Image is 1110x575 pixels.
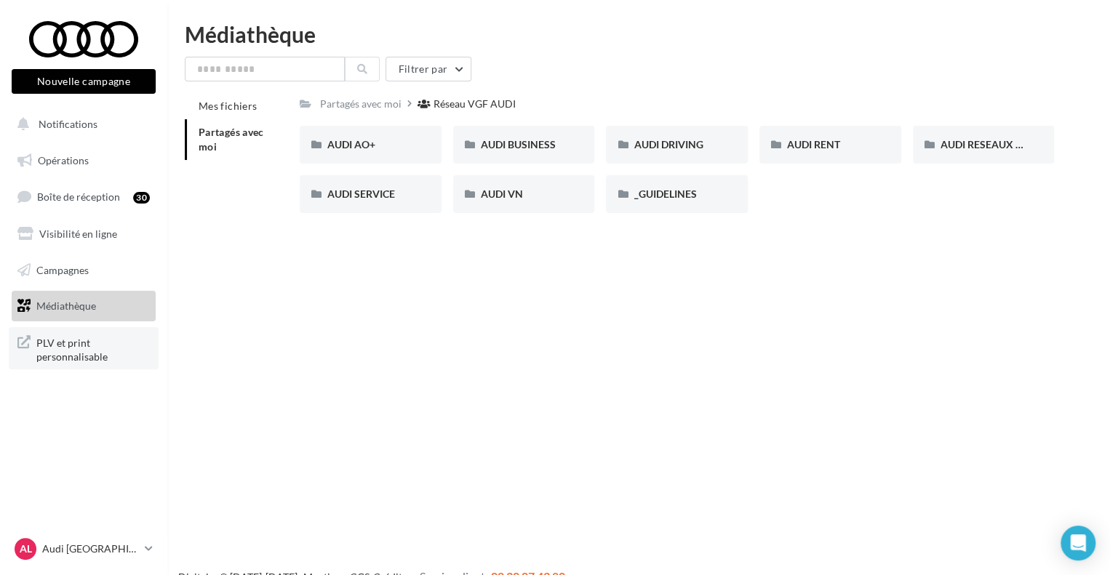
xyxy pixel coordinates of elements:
div: Réseau VGF AUDI [434,97,516,111]
span: AL [20,542,32,556]
a: AL Audi [GEOGRAPHIC_DATA][PERSON_NAME] [12,535,156,563]
span: AUDI DRIVING [634,138,703,150]
a: Boîte de réception30 [9,181,159,212]
a: Médiathèque [9,291,159,321]
span: Boîte de réception [37,190,120,203]
span: Notifications [39,118,97,130]
a: PLV et print personnalisable [9,327,159,370]
span: Opérations [38,154,89,166]
span: Médiathèque [36,299,96,312]
span: Mes fichiers [199,100,257,112]
span: AUDI RENT [787,138,840,150]
div: Médiathèque [185,23,1093,45]
button: Nouvelle campagne [12,69,156,94]
span: AUDI BUSINESS [481,138,556,150]
span: AUDI SERVICE [327,188,395,200]
span: Visibilité en ligne [39,228,117,240]
div: Partagés avec moi [320,97,402,111]
div: Open Intercom Messenger [1061,526,1095,560]
div: 30 [133,192,150,204]
button: Notifications [9,109,153,140]
p: Audi [GEOGRAPHIC_DATA][PERSON_NAME] [42,542,139,556]
a: Opérations [9,145,159,176]
a: Campagnes [9,255,159,286]
span: Partagés avec moi [199,126,264,153]
button: Filtrer par [386,57,471,81]
span: Campagnes [36,263,89,276]
span: PLV et print personnalisable [36,333,150,364]
span: AUDI AO+ [327,138,375,150]
a: Visibilité en ligne [9,219,159,249]
span: AUDI RESEAUX SOCIAUX [941,138,1061,150]
span: _GUIDELINES [634,188,696,200]
span: AUDI VN [481,188,523,200]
